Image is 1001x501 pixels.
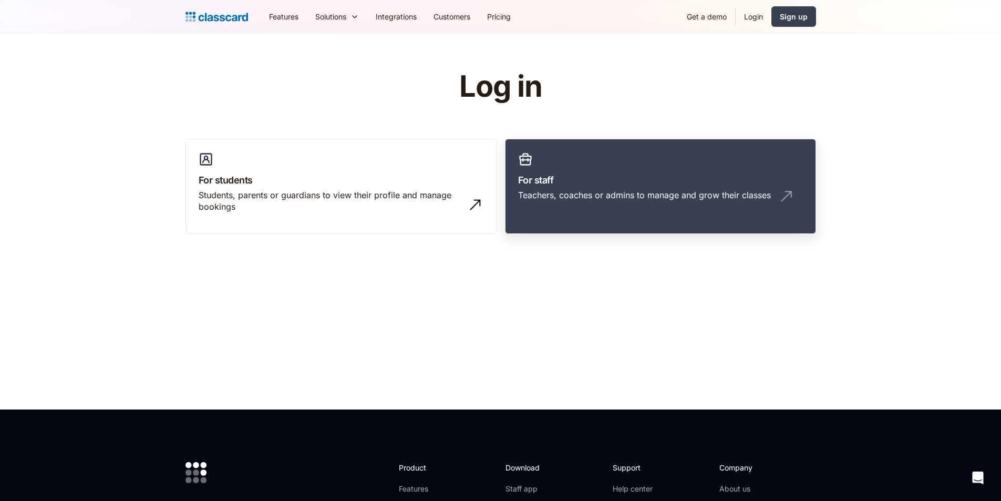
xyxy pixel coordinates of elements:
[505,139,816,234] a: For staffTeachers, coaches or admins to manage and grow their classes
[613,462,655,473] h2: Support
[261,5,307,28] a: Features
[965,465,990,490] div: Open Intercom Messenger
[315,11,346,22] div: Solutions
[399,462,455,473] h2: Product
[736,5,771,28] a: Login
[505,462,549,473] h2: Download
[518,173,803,187] h3: For staff
[479,5,519,28] a: Pricing
[771,6,816,27] a: Sign up
[334,70,667,103] h1: Log in
[505,484,549,494] a: Staff app
[399,484,455,494] a: Features
[613,484,655,494] a: Help center
[780,11,808,22] div: Sign up
[199,173,483,187] h3: For students
[678,5,735,28] a: Get a demo
[425,5,479,28] a: Customers
[518,189,771,201] div: Teachers, coaches or admins to manage and grow their classes
[367,5,425,28] a: Integrations
[719,484,789,494] a: About us
[307,5,367,28] div: Solutions
[185,139,497,234] a: For studentsStudents, parents or guardians to view their profile and manage bookings
[199,189,462,213] div: Students, parents or guardians to view their profile and manage bookings
[719,462,789,473] h2: Company
[185,9,248,24] a: home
